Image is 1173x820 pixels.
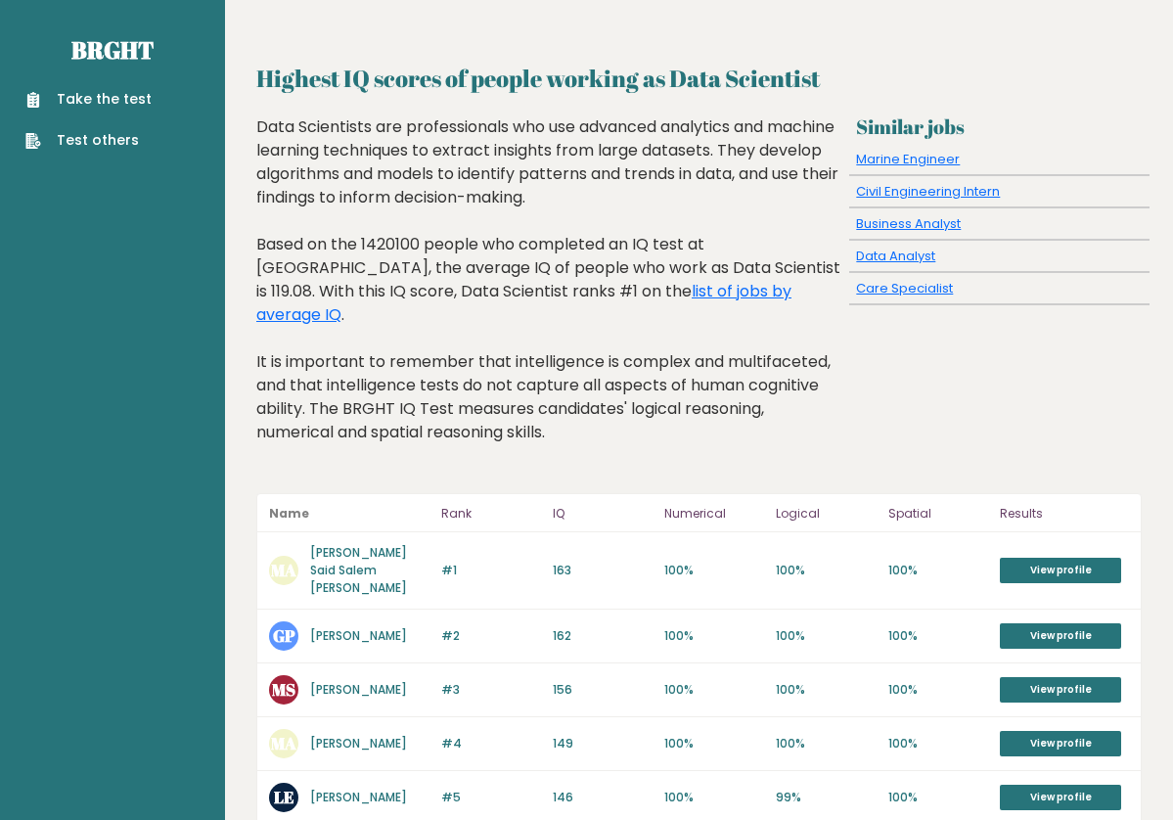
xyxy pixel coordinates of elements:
a: Take the test [25,89,152,110]
a: View profile [1000,623,1121,649]
h3: Similar jobs [856,115,1142,139]
p: Spatial [888,502,988,525]
p: 149 [553,735,653,752]
p: 100% [888,681,988,699]
a: list of jobs by average IQ [256,280,791,326]
p: 100% [664,681,764,699]
a: Marine Engineer [856,150,960,168]
a: Civil Engineering Intern [856,182,1000,201]
text: MS [272,678,295,701]
p: Rank [441,502,541,525]
p: 163 [553,562,653,579]
a: Test others [25,130,152,151]
text: MA [271,732,296,754]
a: [PERSON_NAME] [310,789,407,805]
p: 100% [664,789,764,806]
p: 100% [776,562,876,579]
p: 162 [553,627,653,645]
p: #5 [441,789,541,806]
a: View profile [1000,731,1121,756]
p: #3 [441,681,541,699]
p: IQ [553,502,653,525]
p: 100% [888,735,988,752]
p: 100% [664,562,764,579]
p: 100% [888,789,988,806]
p: Logical [776,502,876,525]
a: [PERSON_NAME] Said Salem [PERSON_NAME] [310,544,407,596]
text: MA [271,559,296,581]
a: View profile [1000,558,1121,583]
a: View profile [1000,677,1121,703]
p: #1 [441,562,541,579]
p: 156 [553,681,653,699]
text: GP [273,624,295,647]
a: [PERSON_NAME] [310,627,407,644]
p: 100% [776,681,876,699]
div: Data Scientists are professionals who use advanced analytics and machine learning techniques to e... [256,115,841,474]
p: 100% [664,735,764,752]
b: Name [269,505,309,522]
a: [PERSON_NAME] [310,735,407,752]
a: Care Specialist [856,279,953,297]
p: Results [1000,502,1129,525]
p: 100% [888,562,988,579]
a: Brght [71,34,154,66]
a: View profile [1000,785,1121,810]
h2: Highest IQ scores of people working as Data Scientist [256,61,1142,96]
p: 146 [553,789,653,806]
text: LE [274,786,294,808]
p: 100% [776,735,876,752]
a: Data Analyst [856,247,935,265]
p: 100% [664,627,764,645]
p: 100% [776,627,876,645]
p: #2 [441,627,541,645]
a: Business Analyst [856,214,961,233]
p: #4 [441,735,541,752]
p: 99% [776,789,876,806]
p: Numerical [664,502,764,525]
a: [PERSON_NAME] [310,681,407,698]
p: 100% [888,627,988,645]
